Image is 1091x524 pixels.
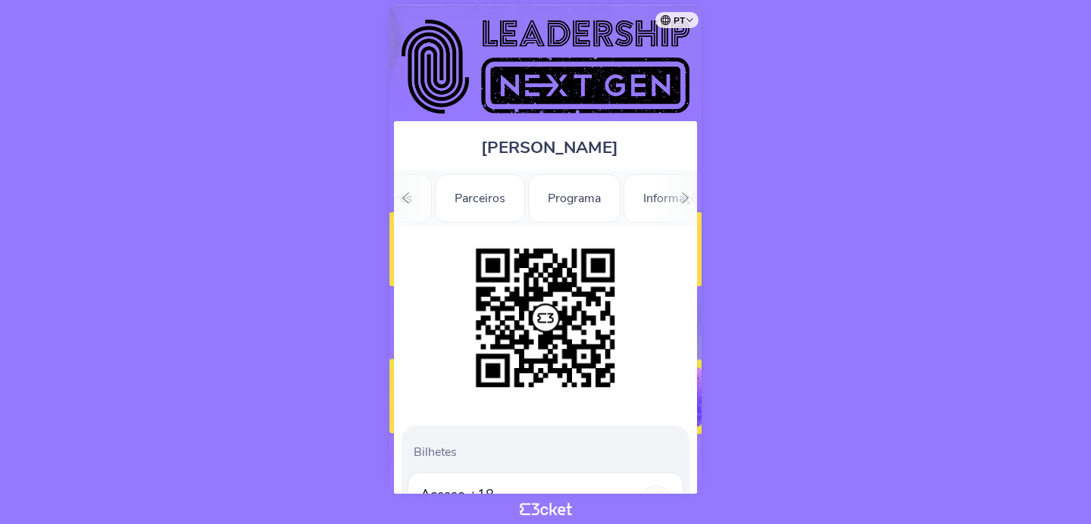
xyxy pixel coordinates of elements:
p: Bilhetes [414,444,683,460]
img: 120220e5a6f24da7b147e27ae8a6607b.png [468,241,623,395]
span: [PERSON_NAME] [481,136,618,159]
a: Informações [624,189,730,206]
img: Leadership Summit Next Gen [402,20,689,114]
a: Programa [528,189,621,206]
div: Informações [624,174,730,223]
div: Parceiros [435,174,525,223]
a: Parceiros [435,189,525,206]
span: Acesso +18 [420,485,502,504]
div: Programa [528,174,621,223]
